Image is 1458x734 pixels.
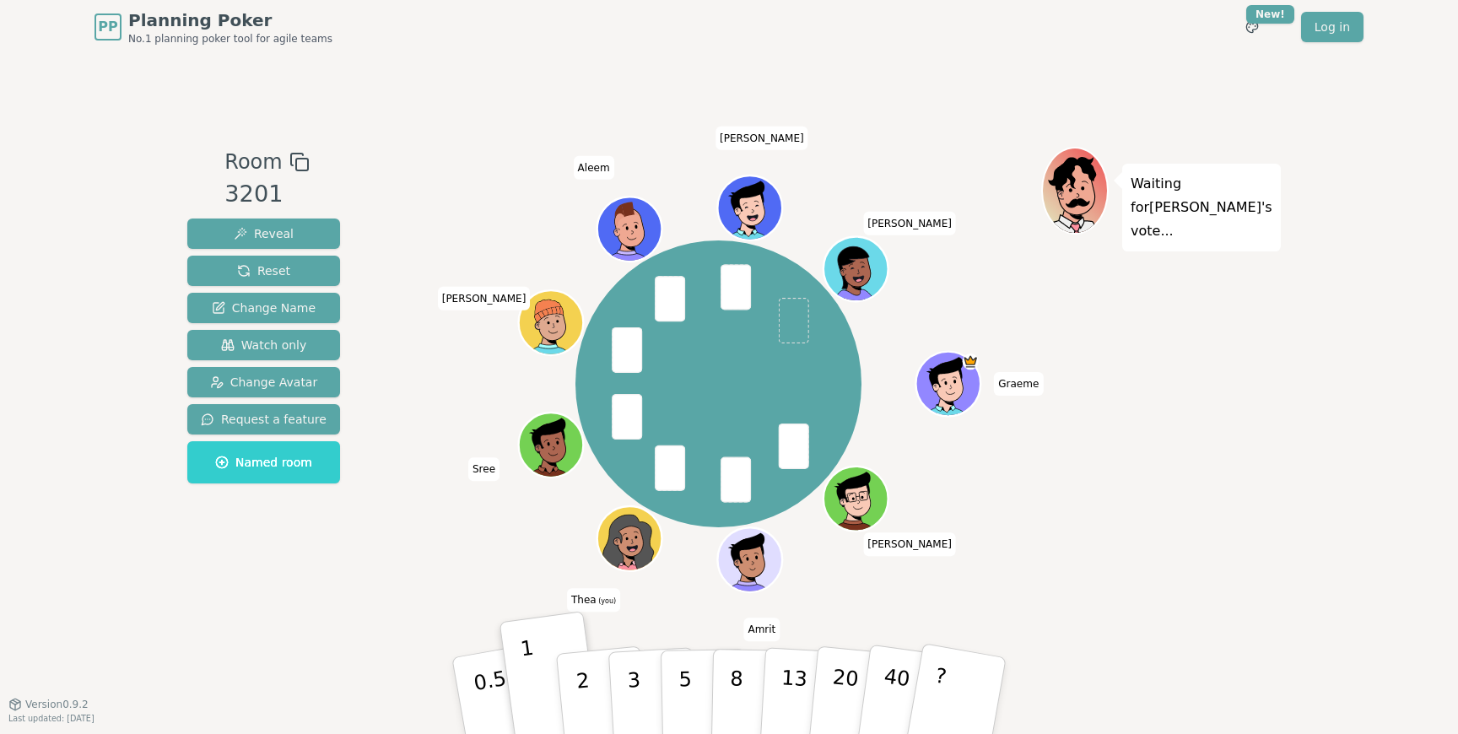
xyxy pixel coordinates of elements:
[1246,5,1294,24] div: New!
[237,262,290,279] span: Reset
[574,156,614,180] span: Click to change your name
[234,225,294,242] span: Reveal
[468,457,499,481] span: Click to change your name
[224,177,309,212] div: 3201
[715,126,808,149] span: Click to change your name
[128,32,332,46] span: No.1 planning poker tool for agile teams
[8,714,94,723] span: Last updated: [DATE]
[187,330,340,360] button: Watch only
[567,588,620,612] span: Click to change your name
[1301,12,1363,42] a: Log in
[187,404,340,434] button: Request a feature
[1237,12,1267,42] button: New!
[8,698,89,711] button: Version0.9.2
[599,508,660,569] button: Click to change your avatar
[863,212,956,235] span: Click to change your name
[212,300,316,316] span: Change Name
[94,8,332,46] a: PPPlanning PokerNo.1 planning poker tool for agile teams
[863,532,956,556] span: Click to change your name
[187,293,340,323] button: Change Name
[743,618,780,641] span: Click to change your name
[187,441,340,483] button: Named room
[201,411,327,428] span: Request a feature
[224,147,282,177] span: Room
[221,337,307,354] span: Watch only
[597,597,617,605] span: (you)
[25,698,89,711] span: Version 0.9.2
[187,219,340,249] button: Reveal
[98,17,117,37] span: PP
[187,256,340,286] button: Reset
[962,354,978,370] span: Graeme is the host
[438,287,531,310] span: Click to change your name
[215,454,312,471] span: Named room
[1131,172,1272,243] p: Waiting for [PERSON_NAME] 's vote...
[519,636,544,728] p: 1
[128,8,332,32] span: Planning Poker
[210,374,318,391] span: Change Avatar
[187,367,340,397] button: Change Avatar
[994,372,1043,396] span: Click to change your name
